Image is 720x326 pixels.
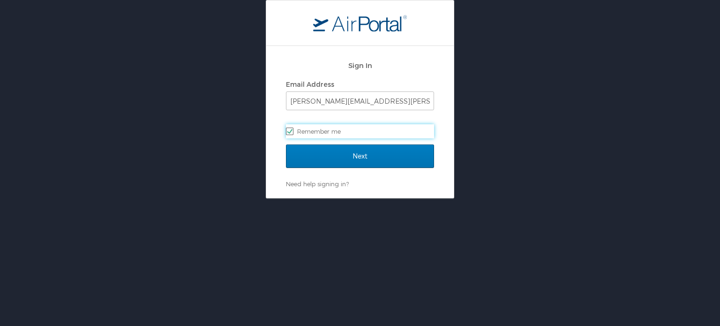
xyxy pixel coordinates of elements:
[286,180,349,188] a: Need help signing in?
[286,60,434,71] h2: Sign In
[286,124,434,138] label: Remember me
[286,80,334,88] label: Email Address
[286,144,434,168] input: Next
[313,15,407,31] img: logo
